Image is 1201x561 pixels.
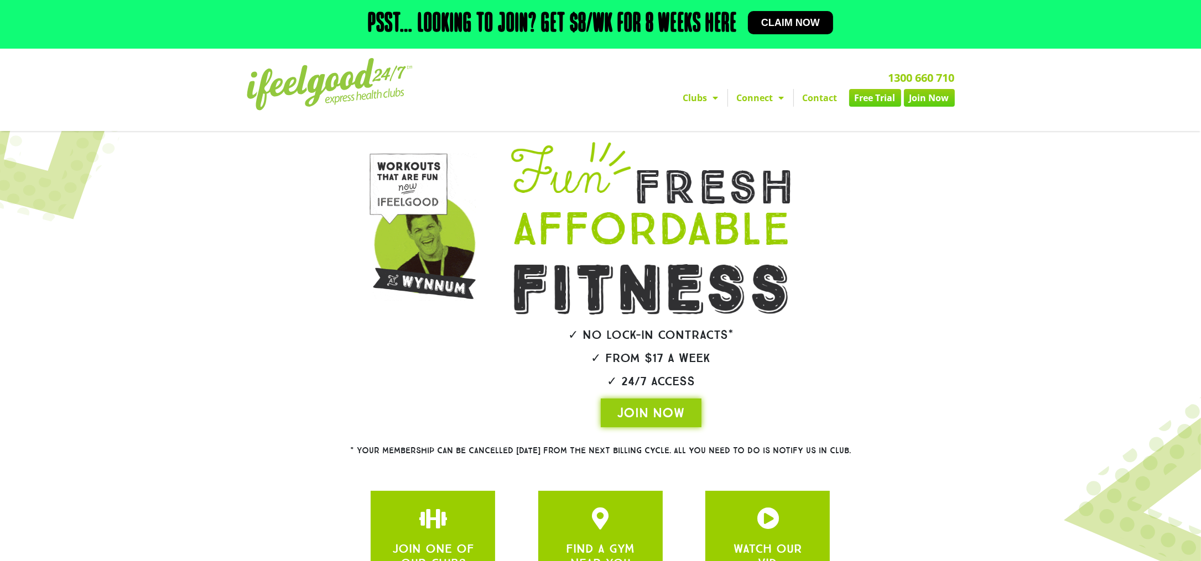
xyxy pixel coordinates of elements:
a: Free Trial [849,89,901,107]
a: Claim now [748,11,833,34]
nav: Menu [498,89,955,107]
h2: ✓ 24/7 Access [480,375,822,387]
a: Connect [728,89,793,107]
a: 1300 660 710 [888,70,955,85]
a: JOIN ONE OF OUR CLUBS [589,507,611,529]
a: Clubs [674,89,727,107]
h2: Psst… Looking to join? Get $8/wk for 8 weeks here [368,11,737,38]
a: Join Now [904,89,955,107]
a: JOIN ONE OF OUR CLUBS [422,507,444,529]
a: Contact [794,89,846,107]
a: JOIN NOW [601,399,701,427]
h2: ✓ No lock-in contracts* [480,329,822,341]
h2: * Your membership can be cancelled [DATE] from the next billing cycle. All you need to do is noti... [310,447,891,455]
span: Claim now [761,18,820,28]
a: JOIN ONE OF OUR CLUBS [757,507,779,529]
span: JOIN NOW [617,404,685,422]
h2: ✓ From $17 a week [480,352,822,364]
